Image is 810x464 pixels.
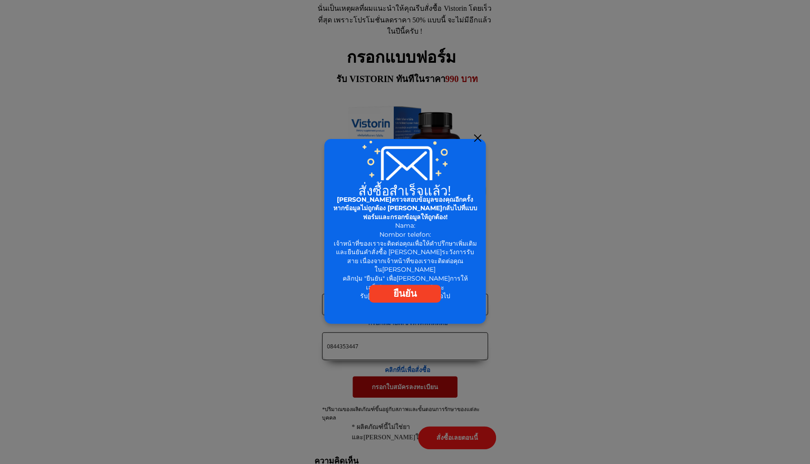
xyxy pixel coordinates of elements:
a: ยืนยัน [369,285,441,303]
div: เจ้าหน้าที่ของเราจะติดต่อคุณเพื่อให้คำปรึกษาเพิ่มเติมและยืนยันคำสั่งซื้อ [PERSON_NAME]ระวังการรับ... [332,239,478,301]
div: Nama: Nombor telefon: [332,195,479,239]
h2: สั่งซื้อสำเร็จแล้ว! [330,184,480,197]
span: [PERSON_NAME]ตรวจสอบข้อมูลของคุณอีกครั้ง หากข้อมูลไม่ถูกต้อง [PERSON_NAME]กลับไปที่แบบฟอร์มและกรอ... [333,195,477,221]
